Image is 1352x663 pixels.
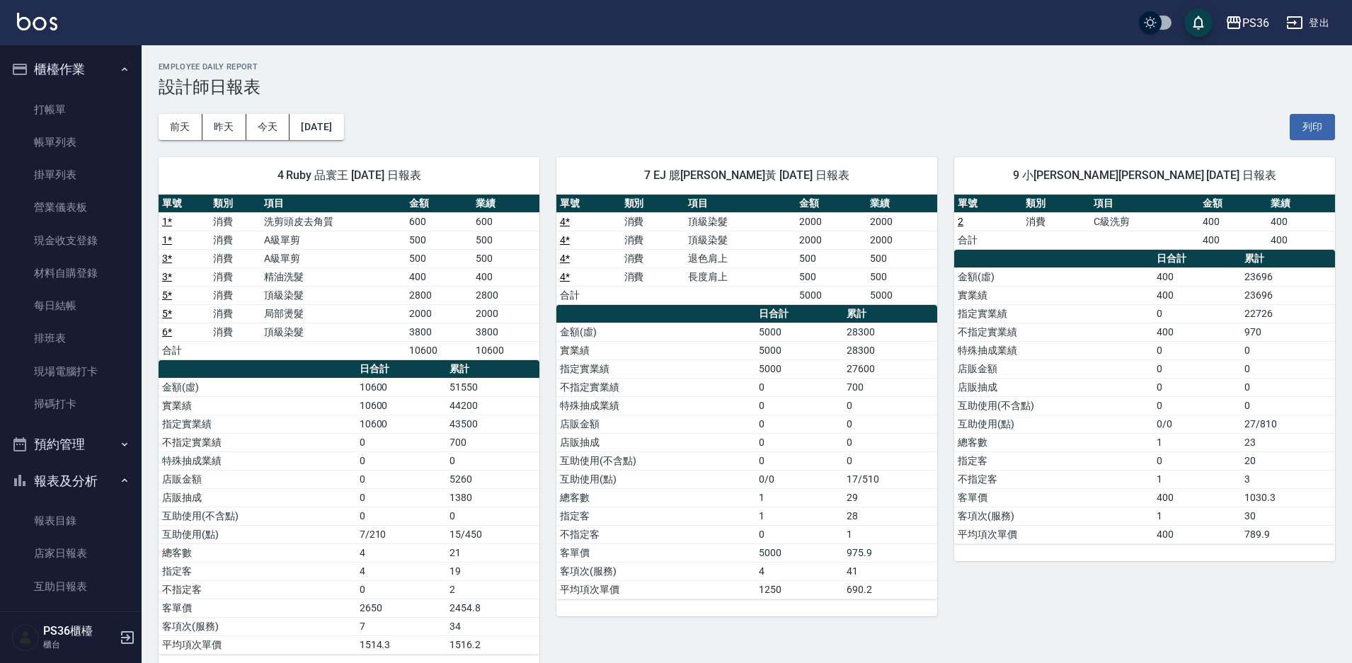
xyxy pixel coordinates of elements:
td: 0 [356,470,446,488]
td: 合計 [159,341,210,359]
span: 4 Ruby 品寰王 [DATE] 日報表 [176,168,522,183]
a: 互助排行榜 [6,603,136,635]
td: 精油洗髮 [260,267,406,286]
button: [DATE] [290,114,343,140]
td: 1030.3 [1241,488,1335,507]
h3: 設計師日報表 [159,77,1335,97]
td: 局部燙髮 [260,304,406,323]
table: a dense table [556,305,937,599]
td: 19 [446,562,539,580]
td: 頂級染髮 [684,212,796,231]
td: 3 [1241,470,1335,488]
td: 2650 [356,599,446,617]
th: 金額 [406,195,473,213]
td: 0 [755,451,843,470]
td: 400 [1153,323,1241,341]
button: 列印 [1290,114,1335,140]
td: 10600 [356,415,446,433]
td: 23696 [1241,286,1335,304]
td: 28 [843,507,937,525]
td: 34 [446,617,539,635]
th: 累計 [843,305,937,323]
td: 實業績 [159,396,356,415]
td: 0 [843,415,937,433]
td: 0 [1153,359,1241,378]
td: 2800 [406,286,473,304]
a: 報表目錄 [6,505,136,537]
td: 不指定客 [159,580,356,599]
td: 0 [755,433,843,451]
td: 2000 [866,212,937,231]
button: 櫃檯作業 [6,51,136,88]
td: 特殊抽成業績 [159,451,356,470]
td: 0 [446,451,539,470]
p: 櫃台 [43,638,115,651]
td: 長度肩上 [684,267,796,286]
table: a dense table [954,250,1335,544]
td: 消費 [210,249,260,267]
td: 500 [796,267,866,286]
td: 400 [1153,488,1241,507]
td: 400 [1153,267,1241,286]
td: 400 [1267,231,1335,249]
td: 23 [1241,433,1335,451]
td: 400 [1267,212,1335,231]
th: 日合計 [1153,250,1241,268]
td: 0 [1241,378,1335,396]
td: 客項次(服務) [556,562,755,580]
td: 400 [1199,231,1267,249]
td: 0/0 [755,470,843,488]
td: 2000 [796,231,866,249]
td: 消費 [210,212,260,231]
td: 客項次(服務) [954,507,1153,525]
td: 41 [843,562,937,580]
th: 項目 [1090,195,1199,213]
td: 2000 [472,304,539,323]
h2: Employee Daily Report [159,62,1335,71]
td: 互助使用(不含點) [159,507,356,525]
td: 總客數 [556,488,755,507]
td: 互助使用(點) [159,525,356,543]
td: 2000 [866,231,937,249]
a: 2 [958,216,963,227]
td: 400 [1153,286,1241,304]
td: 400 [1153,525,1241,543]
td: 4 [356,543,446,562]
td: 975.9 [843,543,937,562]
td: 5000 [755,323,843,341]
td: 1514.3 [356,635,446,654]
td: A級單剪 [260,231,406,249]
td: 20 [1241,451,1335,470]
td: 0 [1153,341,1241,359]
td: 實業績 [556,341,755,359]
td: 17/510 [843,470,937,488]
th: 金額 [1199,195,1267,213]
td: 3800 [406,323,473,341]
td: 0 [1153,396,1241,415]
span: 9 小[PERSON_NAME][PERSON_NAME] [DATE] 日報表 [971,168,1318,183]
td: 客項次(服務) [159,617,356,635]
td: 總客數 [954,433,1153,451]
td: 總客數 [159,543,356,562]
td: 店販抽成 [159,488,356,507]
td: 500 [796,249,866,267]
td: 1 [755,488,843,507]
img: Logo [17,13,57,30]
td: 10600 [472,341,539,359]
button: 報表及分析 [6,463,136,500]
td: 28300 [843,341,937,359]
td: 1516.2 [446,635,539,654]
div: PS36 [1242,14,1269,32]
td: 不指定客 [954,470,1153,488]
td: 指定客 [556,507,755,525]
td: 789.9 [1241,525,1335,543]
th: 累計 [1241,250,1335,268]
td: 0 [755,378,843,396]
td: 0 [1153,378,1241,396]
a: 互助日報表 [6,570,136,603]
td: 7/210 [356,525,446,543]
td: 0 [446,507,539,525]
button: 登出 [1281,10,1335,36]
td: 7 [356,617,446,635]
td: 不指定客 [556,525,755,543]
